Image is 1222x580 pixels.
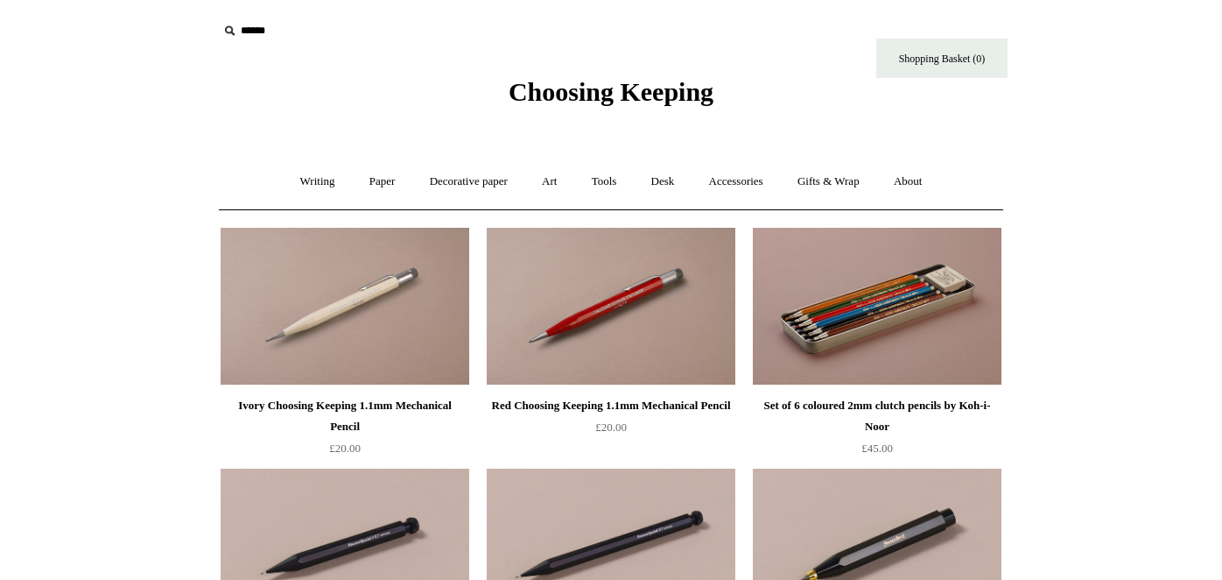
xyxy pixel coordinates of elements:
a: Set of 6 coloured 2mm clutch pencils by Koh-i-Noor Set of 6 coloured 2mm clutch pencils by Koh-i-... [753,228,1001,385]
span: £20.00 [329,442,361,455]
a: About [878,159,938,205]
a: Gifts & Wrap [782,159,875,205]
a: Red Choosing Keeping 1.1mm Mechanical Pencil £20.00 [487,395,735,467]
a: Ivory Choosing Keeping 1.1mm Mechanical Pencil Ivory Choosing Keeping 1.1mm Mechanical Pencil [221,228,469,385]
a: Set of 6 coloured 2mm clutch pencils by Koh-i-Noor £45.00 [753,395,1001,467]
a: Writing [284,159,351,205]
a: Red Choosing Keeping 1.1mm Mechanical Pencil Red Choosing Keeping 1.1mm Mechanical Pencil [487,228,735,385]
span: Choosing Keeping [509,77,713,106]
a: Paper [354,159,411,205]
a: Choosing Keeping [509,91,713,103]
span: £45.00 [861,442,893,455]
img: Set of 6 coloured 2mm clutch pencils by Koh-i-Noor [753,228,1001,385]
span: £20.00 [595,421,627,434]
img: Ivory Choosing Keeping 1.1mm Mechanical Pencil [221,228,469,385]
a: Accessories [693,159,779,205]
div: Ivory Choosing Keeping 1.1mm Mechanical Pencil [225,395,465,437]
a: Tools [576,159,633,205]
a: Desk [636,159,691,205]
a: Art [526,159,572,205]
div: Red Choosing Keeping 1.1mm Mechanical Pencil [491,395,731,416]
a: Decorative paper [414,159,523,205]
a: Ivory Choosing Keeping 1.1mm Mechanical Pencil £20.00 [221,395,469,467]
div: Set of 6 coloured 2mm clutch pencils by Koh-i-Noor [757,395,997,437]
img: Red Choosing Keeping 1.1mm Mechanical Pencil [487,228,735,385]
a: Shopping Basket (0) [876,39,1008,78]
